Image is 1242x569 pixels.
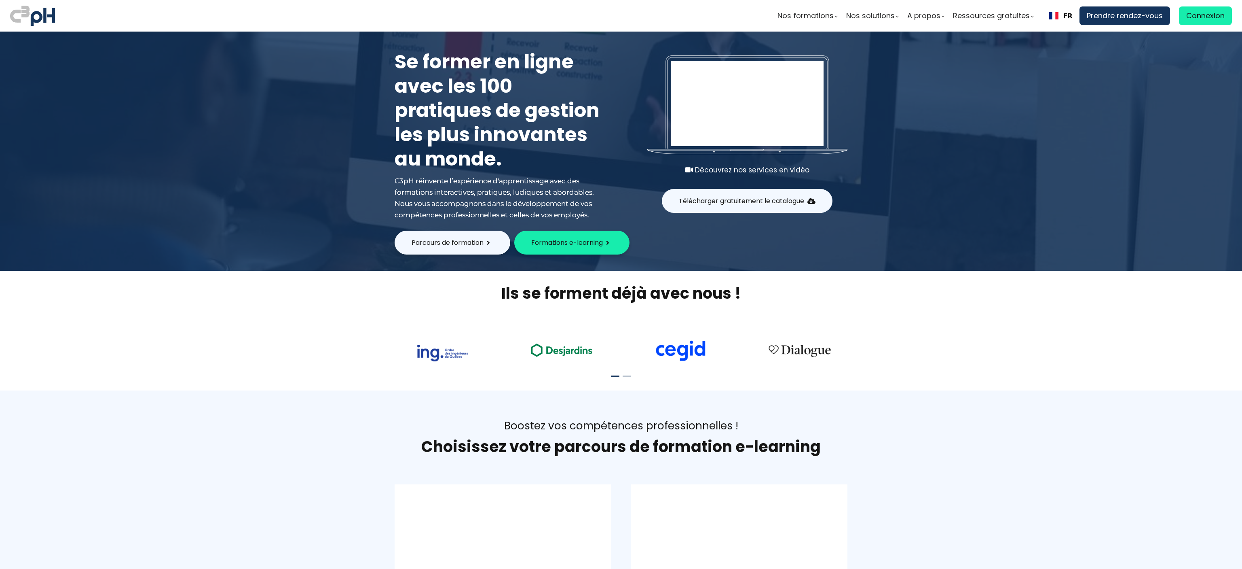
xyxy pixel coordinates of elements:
h2: Ils se forment déjà avec nous ! [384,283,858,304]
img: 73f878ca33ad2a469052bbe3fa4fd140.png [416,345,468,361]
h1: Se former en ligne avec les 100 pratiques de gestion les plus innovantes au monde. [395,50,605,171]
a: FR [1049,12,1073,20]
span: A propos [907,10,940,22]
button: Formations e-learning [514,231,629,255]
span: Télécharger gratuitement le catalogue [679,196,804,206]
span: Parcours de formation [412,238,484,248]
span: Nos solutions [846,10,895,22]
a: Connexion [1179,6,1232,25]
span: Prendre rendez-vous [1087,10,1163,22]
img: logo C3PH [10,4,55,28]
button: Parcours de formation [395,231,510,255]
span: Nos formations [777,10,834,22]
div: Language Switcher [1042,6,1079,25]
button: Télécharger gratuitement le catalogue [662,189,832,213]
div: Boostez vos compétences professionnelles ! [395,419,847,433]
img: cdf238afa6e766054af0b3fe9d0794df.png [655,340,706,361]
span: Connexion [1186,10,1225,22]
a: Prendre rendez-vous [1079,6,1170,25]
div: C3pH réinvente l’expérience d'apprentissage avec des formations interactives, pratiques, ludiques... [395,175,605,221]
img: Français flag [1049,12,1058,19]
img: ea49a208ccc4d6e7deb170dc1c457f3b.png [525,339,598,361]
span: Ressources gratuites [953,10,1030,22]
img: 4cbfeea6ce3138713587aabb8dcf64fe.png [763,340,836,361]
div: Language selected: Français [1042,6,1079,25]
span: Formations e-learning [531,238,603,248]
div: Découvrez nos services en vidéo [647,164,847,176]
h1: Choisissez votre parcours de formation e-learning [395,437,847,456]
